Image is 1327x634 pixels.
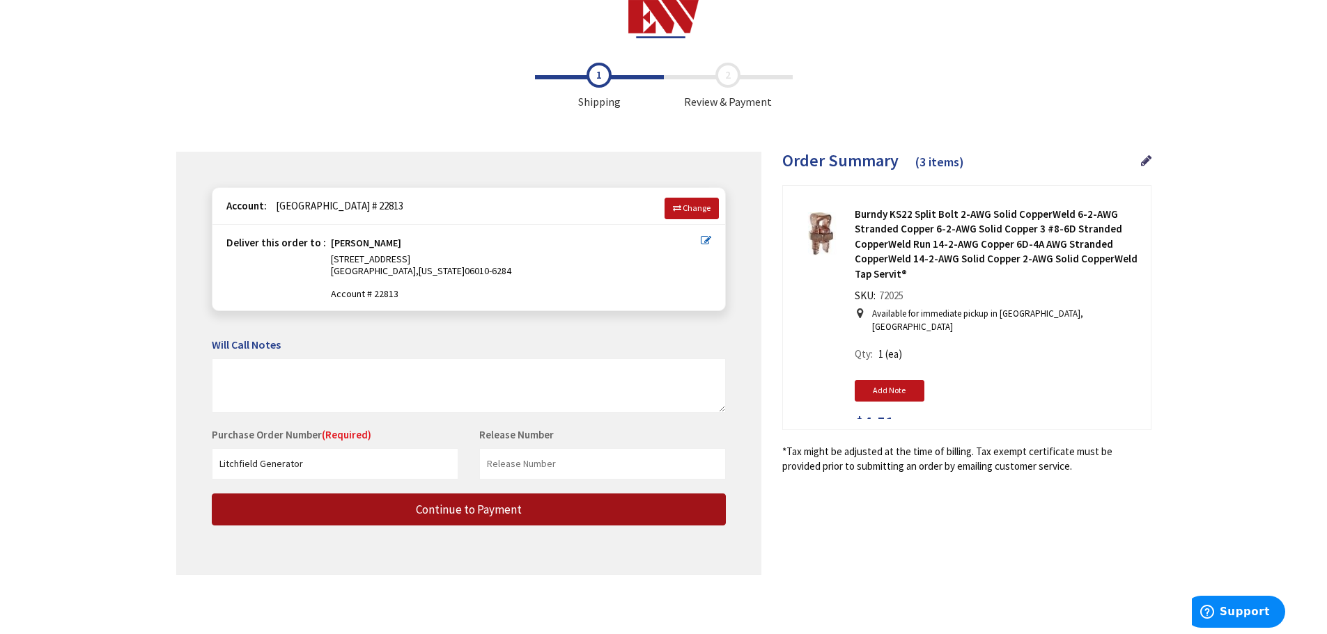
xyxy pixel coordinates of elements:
span: (Required) [322,428,371,441]
span: (3 items) [915,154,964,170]
div: SKU: [855,288,907,308]
span: [STREET_ADDRESS] [331,253,410,265]
span: $4.51 [855,414,894,432]
strong: Deliver this order to : [226,236,326,249]
span: Account # 22813 [331,288,701,300]
span: [US_STATE] [419,264,465,277]
a: Change [665,198,719,219]
span: Will Call Notes [212,338,281,351]
strong: Burndy KS22 Split Bolt 2-AWG Solid CopperWeld 6-2-AWG Stranded Copper 6-2-AWG Solid Copper 3 #8-6... [855,207,1140,281]
span: [GEOGRAPHIC_DATA] # 22813 [269,199,403,212]
iframe: Opens a widget where you can find more information [1192,596,1285,631]
label: Purchase Order Number [212,427,371,442]
span: 06010-6284 [465,264,511,277]
button: Continue to Payment [212,493,726,526]
strong: Account: [226,199,267,212]
span: 72025 [876,289,907,302]
label: Release Number [479,427,554,442]
span: Order Summary [782,150,899,171]
input: Release Number [479,448,726,480]
span: [GEOGRAPHIC_DATA], [331,264,419,277]
strong: [PERSON_NAME] [331,237,401,253]
span: Shipping [535,63,664,110]
span: Continue to Payment [416,502,522,517]
img: Burndy KS22 Split Bolt 2-AWG Solid CopperWeld 6-2-AWG Stranded Copper 6-2-AWG Solid Copper 3 #8-6... [799,212,842,255]
span: (ea) [885,347,902,360]
p: Available for immediate pickup in [GEOGRAPHIC_DATA], [GEOGRAPHIC_DATA] [872,308,1133,333]
span: Review & Payment [664,63,793,110]
: *Tax might be adjusted at the time of billing. Tax exempt certificate must be provided prior to s... [782,444,1151,474]
input: Purchase Order Number [212,448,458,480]
span: Qty [855,347,871,360]
span: Change [683,203,711,213]
span: 1 [878,347,883,360]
